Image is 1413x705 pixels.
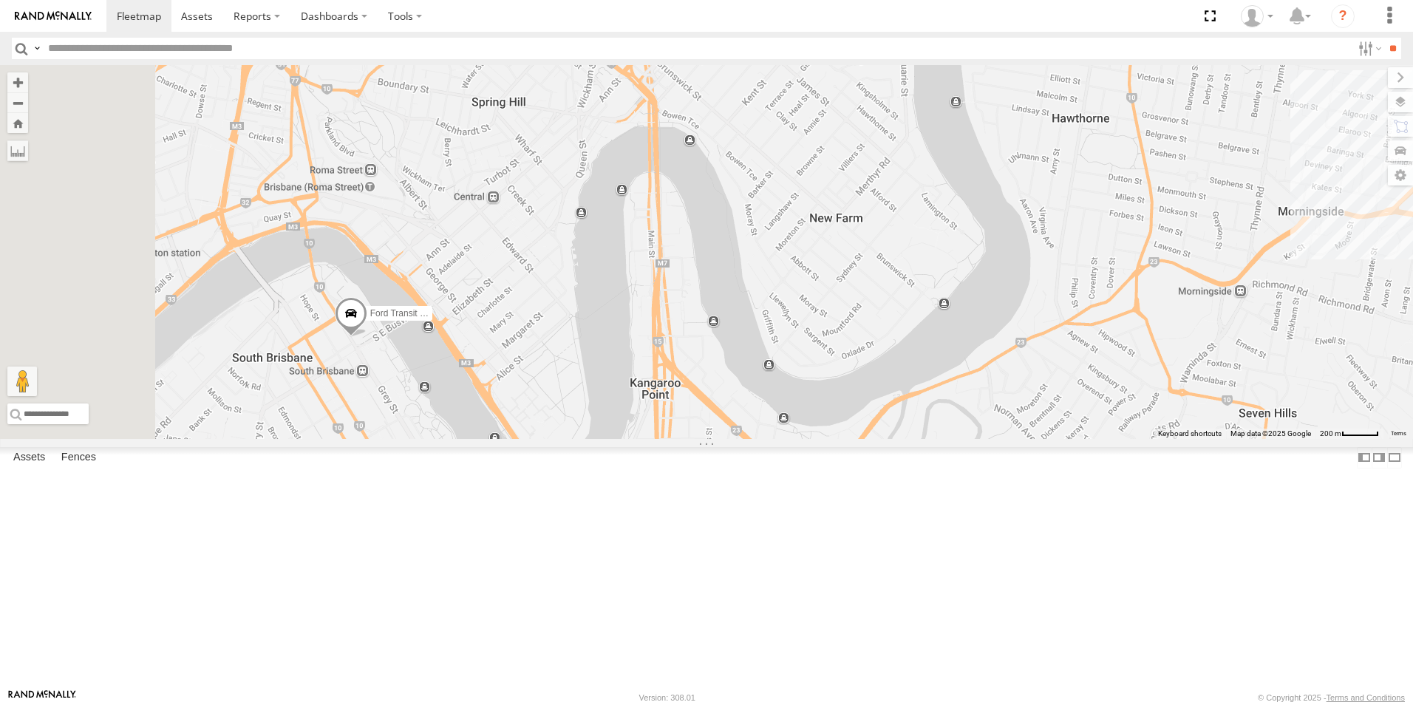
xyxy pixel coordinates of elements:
[1372,447,1386,469] label: Dock Summary Table to the Right
[1258,693,1405,702] div: © Copyright 2025 -
[370,308,443,319] span: Ford Transit (New)
[8,690,76,705] a: Visit our Website
[7,113,28,133] button: Zoom Home
[7,140,28,161] label: Measure
[6,447,52,468] label: Assets
[1320,429,1341,437] span: 200 m
[1352,38,1384,59] label: Search Filter Options
[639,693,695,702] div: Version: 308.01
[1230,429,1311,437] span: Map data ©2025 Google
[7,367,37,396] button: Drag Pegman onto the map to open Street View
[15,11,92,21] img: rand-logo.svg
[1236,5,1278,27] div: Darren Ward
[1331,4,1355,28] i: ?
[7,72,28,92] button: Zoom in
[1315,429,1383,439] button: Map Scale: 200 m per 47 pixels
[1387,447,1402,469] label: Hide Summary Table
[1391,431,1406,437] a: Terms (opens in new tab)
[54,447,103,468] label: Fences
[31,38,43,59] label: Search Query
[1327,693,1405,702] a: Terms and Conditions
[1388,165,1413,185] label: Map Settings
[7,92,28,113] button: Zoom out
[1158,429,1222,439] button: Keyboard shortcuts
[1357,447,1372,469] label: Dock Summary Table to the Left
